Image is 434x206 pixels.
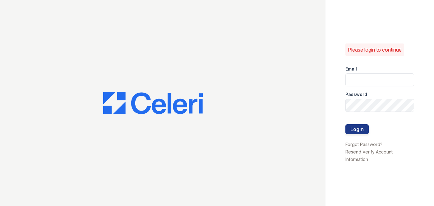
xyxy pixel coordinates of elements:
[345,142,382,147] a: Forgot Password?
[348,46,402,53] p: Please login to continue
[345,149,393,162] a: Resend Verify Account Information
[103,92,203,114] img: CE_Logo_Blue-a8612792a0a2168367f1c8372b55b34899dd931a85d93a1a3d3e32e68fde9ad4.png
[345,91,367,98] label: Password
[345,124,369,134] button: Login
[345,66,357,72] label: Email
